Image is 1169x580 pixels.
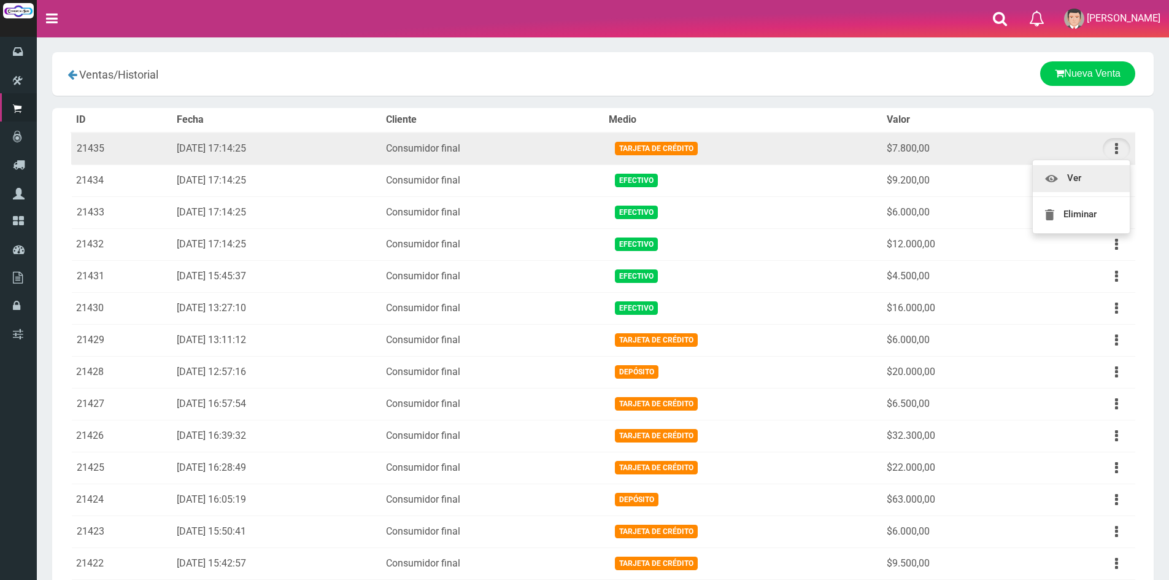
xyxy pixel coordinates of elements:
[71,452,172,484] td: 21425
[882,388,1036,420] td: $6.500,00
[71,133,172,165] td: 21435
[615,301,658,314] span: Efectivo
[71,420,172,452] td: 21426
[172,516,381,547] td: [DATE] 15:50:41
[71,484,172,516] td: 21424
[79,68,114,81] span: Ventas
[381,452,603,484] td: Consumidor final
[172,547,381,579] td: [DATE] 15:42:57
[615,397,698,410] span: Tarjeta de Crédito
[172,356,381,388] td: [DATE] 12:57:16
[172,196,381,228] td: [DATE] 17:14:25
[381,292,603,324] td: Consumidor final
[882,196,1036,228] td: $6.000,00
[882,356,1036,388] td: $20.000,00
[381,260,603,292] td: Consumidor final
[3,3,34,18] img: Logo grande
[882,547,1036,579] td: $9.500,00
[381,547,603,579] td: Consumidor final
[615,269,658,282] span: Efectivo
[882,292,1036,324] td: $16.000,00
[1040,61,1135,86] a: Nueva Venta
[882,452,1036,484] td: $22.000,00
[882,228,1036,260] td: $12.000,00
[172,324,381,356] td: [DATE] 13:11:12
[882,420,1036,452] td: $32.300,00
[381,388,603,420] td: Consumidor final
[381,356,603,388] td: Consumidor final
[172,108,381,133] th: Fecha
[172,292,381,324] td: [DATE] 13:27:10
[615,174,658,187] span: Efectivo
[615,525,698,538] span: Tarjeta de Crédito
[381,164,603,196] td: Consumidor final
[882,260,1036,292] td: $4.500,00
[172,420,381,452] td: [DATE] 16:39:32
[172,452,381,484] td: [DATE] 16:28:49
[172,484,381,516] td: [DATE] 16:05:19
[615,493,658,506] span: Depósito
[882,164,1036,196] td: $9.200,00
[615,333,698,346] span: Tarjeta de Crédito
[71,388,172,420] td: 21427
[615,206,658,218] span: Efectivo
[381,133,603,165] td: Consumidor final
[172,164,381,196] td: [DATE] 17:14:25
[381,196,603,228] td: Consumidor final
[1087,12,1160,24] span: [PERSON_NAME]
[381,516,603,547] td: Consumidor final
[172,228,381,260] td: [DATE] 17:14:25
[615,461,698,474] span: Tarjeta de Crédito
[381,484,603,516] td: Consumidor final
[71,260,172,292] td: 21431
[381,108,603,133] th: Cliente
[172,388,381,420] td: [DATE] 16:57:54
[615,365,658,378] span: Depósito
[172,133,381,165] td: [DATE] 17:14:25
[71,196,172,228] td: 21433
[71,228,172,260] td: 21432
[882,484,1036,516] td: $63.000,00
[71,547,172,579] td: 21422
[71,516,172,547] td: 21423
[615,142,698,155] span: Tarjeta de Crédito
[172,260,381,292] td: [DATE] 15:45:37
[61,61,422,87] div: /
[381,420,603,452] td: Consumidor final
[615,238,658,250] span: Efectivo
[118,68,158,81] span: Historial
[71,324,172,356] td: 21429
[1033,201,1130,228] a: Eliminar
[381,324,603,356] td: Consumidor final
[882,108,1036,133] th: Valor
[882,324,1036,356] td: $6.000,00
[604,108,882,133] th: Medio
[71,356,172,388] td: 21428
[381,228,603,260] td: Consumidor final
[71,292,172,324] td: 21430
[71,164,172,196] td: 21434
[615,557,698,570] span: Tarjeta de Crédito
[882,133,1036,165] td: $7.800,00
[882,516,1036,547] td: $6.000,00
[1064,9,1084,29] img: User Image
[1033,165,1130,192] a: Ver
[615,429,698,442] span: Tarjeta de Crédito
[71,108,172,133] th: ID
